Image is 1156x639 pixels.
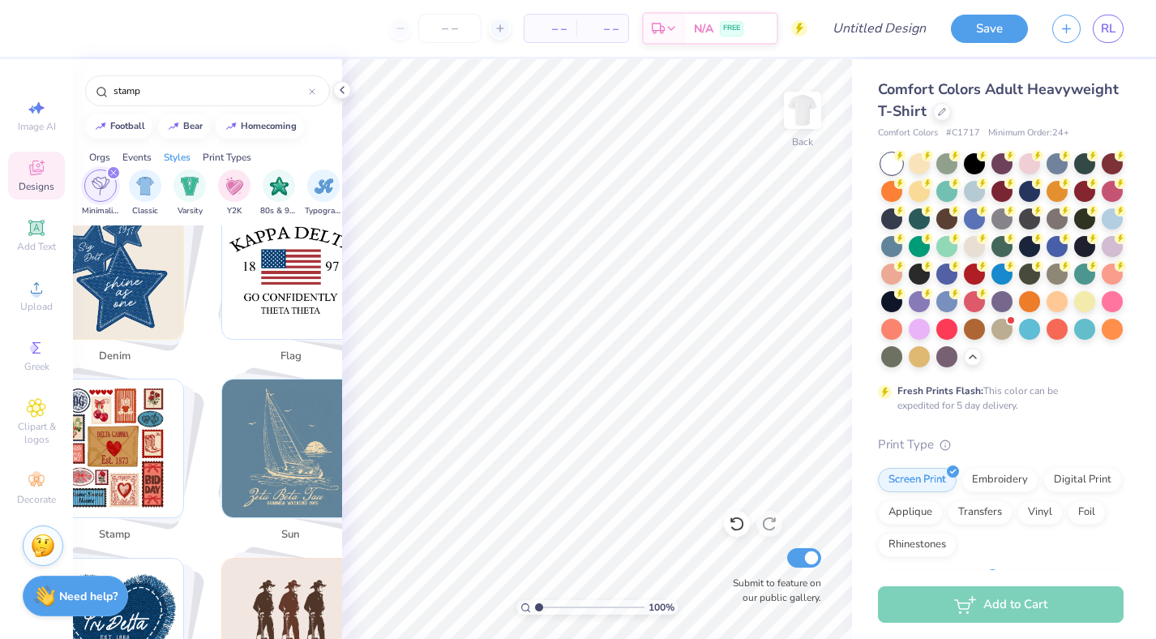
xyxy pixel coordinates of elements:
span: # C1717 [946,127,980,140]
a: RL [1093,15,1124,43]
img: Back [786,94,819,127]
img: trend_line.gif [167,122,180,131]
div: Applique [878,500,943,525]
div: Digital Print [1043,468,1122,492]
button: Stack Card Button flag [212,200,380,371]
span: flag [264,349,317,365]
input: Untitled Design [820,12,939,45]
label: Submit to feature on our public gallery. [724,576,821,605]
span: N/A [694,20,713,37]
button: homecoming [216,114,304,139]
span: Decorate [17,493,56,506]
div: Styles [164,150,191,165]
span: Minimum Order: 24 + [988,127,1069,140]
img: flag [222,201,360,339]
img: Minimalist Image [92,177,109,195]
span: Greek [24,360,49,373]
div: filter for 80s & 90s [260,169,298,217]
button: filter button [305,169,342,217]
span: – – [586,20,619,37]
button: filter button [129,169,161,217]
button: Stack Card Button denim [36,200,204,371]
div: This color can be expedited for 5 day delivery. [897,384,1097,413]
span: Typography [305,205,342,217]
div: filter for Y2K [218,169,250,217]
span: FREE [723,23,740,34]
div: Print Types [203,150,251,165]
span: denim [88,349,141,365]
img: 80s & 90s Image [270,177,289,195]
div: Back [792,135,813,149]
img: trend_line.gif [225,122,238,131]
img: Varsity Image [181,177,199,195]
div: Embroidery [961,468,1038,492]
div: football [110,122,145,131]
img: Y2K Image [225,177,243,195]
button: filter button [82,169,119,217]
input: – – [418,14,482,43]
span: Clipart & logos [8,420,65,446]
input: Try "Alpha" [112,83,309,99]
span: RL [1101,19,1115,38]
span: Designs [19,180,54,193]
div: Print Type [878,435,1124,454]
div: Screen Print [878,468,957,492]
div: filter for Classic [129,169,161,217]
span: – – [534,20,567,37]
span: Upload [20,300,53,313]
div: bear [183,122,203,131]
button: Stack Card Button sun [212,379,380,549]
img: trend_line.gif [94,122,107,131]
div: filter for Minimalist [82,169,119,217]
span: Image AI [18,120,56,133]
div: filter for Varsity [173,169,206,217]
strong: Fresh Prints Flash: [897,384,983,397]
button: Stack Card Button stamp [36,379,204,549]
div: Orgs [89,150,110,165]
img: Classic Image [136,177,155,195]
span: Varsity [178,205,203,217]
span: Y2K [227,205,242,217]
div: Foil [1068,500,1106,525]
span: 80s & 90s [260,205,298,217]
div: homecoming [241,122,297,131]
span: stamp [88,527,141,543]
div: Events [122,150,152,165]
img: sun [222,380,360,517]
span: Add Text [17,240,56,253]
div: Vinyl [1017,500,1063,525]
span: Comfort Colors Adult Heavyweight T-Shirt [878,79,1119,121]
span: Minimalist [82,205,119,217]
span: sun [264,527,317,543]
button: filter button [260,169,298,217]
button: filter button [173,169,206,217]
div: Transfers [948,500,1013,525]
strong: Need help? [59,589,118,604]
button: Save [951,15,1028,43]
button: football [85,114,152,139]
button: filter button [218,169,250,217]
img: Typography Image [315,177,333,195]
img: denim [46,201,184,339]
span: Classic [132,205,158,217]
div: filter for Typography [305,169,342,217]
button: bear [158,114,210,139]
div: Rhinestones [878,533,957,557]
span: Comfort Colors [878,127,938,140]
img: stamp [46,380,184,517]
span: 100 % [649,600,674,615]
